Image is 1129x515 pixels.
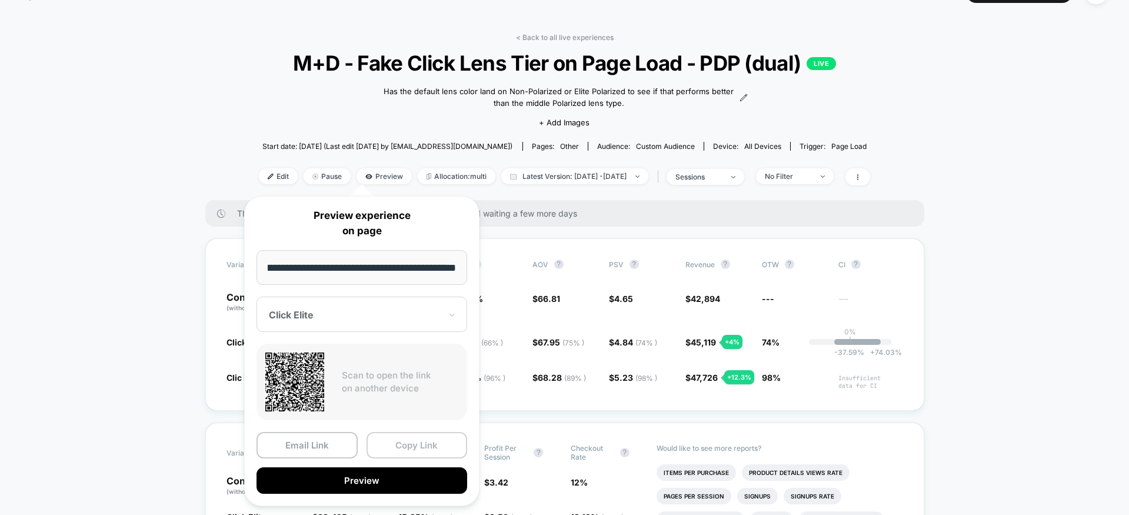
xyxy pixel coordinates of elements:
[532,260,548,269] span: AOV
[539,118,590,127] span: + Add Images
[427,173,431,180] img: rebalance
[532,337,584,347] span: $
[227,373,278,383] span: Clic Non-Pol
[262,142,512,151] span: Start date: [DATE] (Last edit [DATE] by [EMAIL_ADDRESS][DOMAIN_NAME])
[289,51,840,75] span: M+D - Fake Click Lens Tier on Page Load - PDP (dual)
[481,338,503,347] span: ( 66 % )
[762,337,780,347] span: 74%
[838,374,903,390] span: Insufficient data for CI
[259,168,298,184] span: Edit
[489,477,508,487] span: 3.42
[654,168,667,185] span: |
[532,142,579,151] div: Pages:
[268,174,274,180] img: edit
[484,477,508,487] span: $
[838,295,903,313] span: ---
[357,168,412,184] span: Preview
[597,142,695,151] div: Audience:
[538,294,560,304] span: 66.81
[227,488,279,495] span: (without changes)
[564,374,586,383] span: ( 89 % )
[685,294,720,304] span: $
[227,476,301,496] p: Control
[571,444,614,461] span: Checkout Rate
[744,142,781,151] span: all devices
[484,374,505,383] span: ( 96 % )
[560,142,579,151] span: other
[831,142,867,151] span: Page Load
[691,294,720,304] span: 42,894
[538,337,584,347] span: 67.95
[257,208,467,238] p: Preview experience on page
[227,444,291,461] span: Variation
[704,142,790,151] span: Device:
[381,86,737,109] span: Has the default lens color land on Non-Polarized or Elite Polarized to see if that performs bette...
[614,294,633,304] span: 4.65
[227,293,291,313] p: Control
[630,260,639,269] button: ?
[614,373,657,383] span: 5.23
[807,57,836,70] p: LIVE
[227,260,291,269] span: Variation
[237,208,901,218] span: There are still no statistically significant results. We recommend waiting a few more days
[765,172,812,181] div: No Filter
[724,370,754,384] div: + 12.3 %
[691,337,716,347] span: 45,119
[609,260,624,269] span: PSV
[635,338,657,347] span: ( 74 % )
[762,373,781,383] span: 98%
[456,337,503,347] span: 7.12 %
[636,142,695,151] span: Custom Audience
[510,174,517,180] img: calendar
[614,337,657,347] span: 4.84
[534,448,543,457] button: ?
[762,260,827,269] span: OTW
[838,260,903,269] span: CI
[571,477,588,487] span: 12 %
[257,467,467,494] button: Preview
[418,168,495,184] span: Allocation: multi
[675,172,722,181] div: sessions
[762,294,774,304] span: ---
[849,336,851,345] p: |
[821,175,825,178] img: end
[657,444,903,453] p: Would like to see more reports?
[722,335,742,349] div: + 4 %
[851,260,861,269] button: ?
[800,142,867,151] div: Trigger:
[516,33,614,42] a: < Back to all live experiences
[620,448,630,457] button: ?
[609,294,633,304] span: $
[870,348,875,357] span: +
[834,348,864,357] span: -37.59 %
[342,369,458,396] p: Scan to open the link on another device
[635,374,657,383] span: ( 98 % )
[367,432,468,458] button: Copy Link
[304,168,351,184] span: Pause
[691,373,718,383] span: 47,726
[609,373,657,383] span: $
[562,338,584,347] span: ( 75 % )
[484,444,528,461] span: Profit Per Session
[456,373,505,383] span: 7.66 %
[685,337,716,347] span: $
[312,174,318,180] img: end
[227,304,279,311] span: (without changes)
[721,260,730,269] button: ?
[635,175,640,178] img: end
[685,260,715,269] span: Revenue
[609,337,657,347] span: $
[785,260,794,269] button: ?
[737,488,778,504] li: Signups
[731,176,735,178] img: end
[532,373,586,383] span: $
[257,432,358,458] button: Email Link
[784,488,841,504] li: Signups Rate
[538,373,586,383] span: 68.28
[554,260,564,269] button: ?
[532,294,560,304] span: $
[501,168,648,184] span: Latest Version: [DATE] - [DATE]
[685,373,718,383] span: $
[227,337,266,347] span: Click Elite
[657,488,731,504] li: Pages Per Session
